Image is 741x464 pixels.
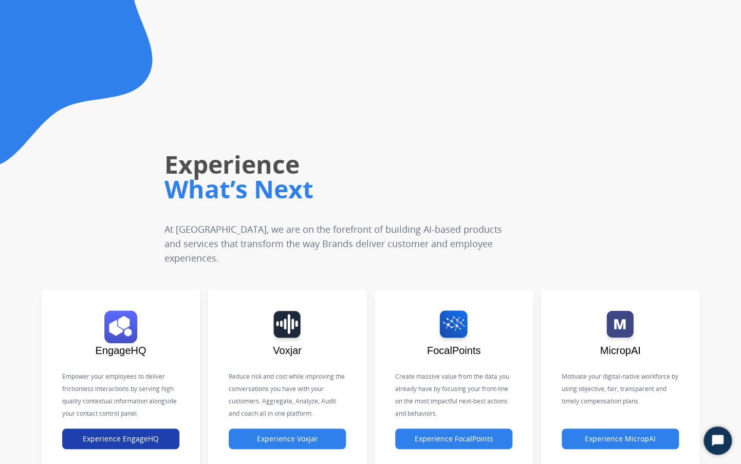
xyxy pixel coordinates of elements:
[62,435,179,443] a: Experience EngageHQ
[229,435,346,443] a: Experience Voxjar
[164,173,532,206] h1: What’s Next
[567,310,674,343] img: logo
[229,370,346,420] p: Reduce risk and cost while improving the conversations you have with your customers. Aggregate, A...
[164,222,532,265] p: At [GEOGRAPHIC_DATA], we are on the forefront of building AI-based products and services that tra...
[273,345,302,356] span: Voxjar
[711,434,725,448] svg: Open Chat
[562,370,679,407] p: Motivate your digital-native workforce by using objective, fair, transparent and timely compensat...
[164,148,532,181] h1: Experience
[703,426,732,455] button: Start Chat
[234,310,341,343] img: logo
[395,370,512,420] p: Create massive value from the data you already have by focusing your front-line on the most impac...
[62,429,179,449] button: Experience EngageHQ
[62,370,179,420] p: Empower your employees to deliver frictionless interactions by serving high quality contextual in...
[395,435,512,443] a: Experience FocalPoints
[96,345,146,356] span: EngageHQ
[67,310,174,343] img: logo
[400,310,507,343] img: logo
[562,435,679,443] a: Experience MicropAI
[427,345,481,356] span: FocalPoints
[395,429,512,449] button: Experience FocalPoints
[562,429,679,449] button: Experience MicropAI
[229,429,346,449] button: Experience Voxjar
[600,345,641,356] span: MicropAI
